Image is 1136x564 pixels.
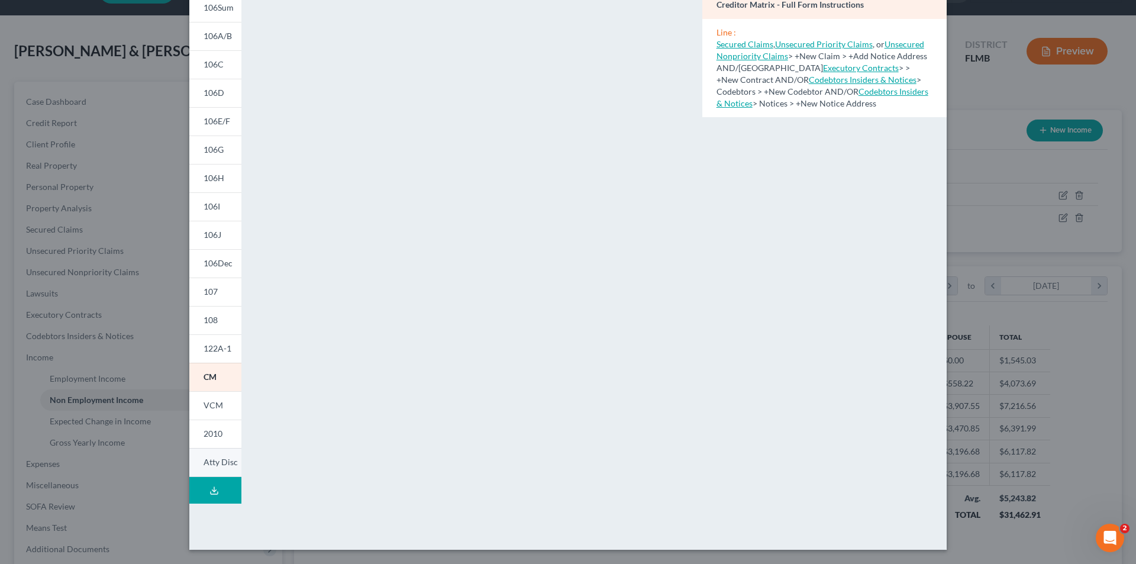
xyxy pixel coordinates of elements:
span: 106C [204,59,224,69]
span: > > +New Contract AND/OR [717,63,910,85]
span: VCM [204,400,223,410]
span: 106J [204,230,221,240]
a: 2010 [189,420,241,448]
a: VCM [189,391,241,420]
a: Unsecured Nonpriority Claims [717,39,924,61]
span: , [717,39,775,49]
a: Codebtors Insiders & Notices [717,86,928,108]
a: 108 [189,306,241,334]
span: 106D [204,88,224,98]
a: 106A/B [189,22,241,50]
a: 106E/F [189,107,241,136]
span: 106G [204,144,224,154]
span: > Notices > +New Notice Address [717,86,928,108]
a: CM [189,363,241,391]
span: 2010 [204,428,222,439]
span: 106H [204,173,224,183]
span: 106Sum [204,2,234,12]
span: , or [775,39,885,49]
span: 108 [204,315,218,325]
span: > Codebtors > +New Codebtor AND/OR [717,75,921,96]
span: Line : [717,27,736,37]
a: 107 [189,278,241,306]
a: Codebtors Insiders & Notices [809,75,916,85]
span: 106E/F [204,116,230,126]
span: Atty Disc [204,457,238,467]
a: 106J [189,221,241,249]
a: 106G [189,136,241,164]
span: CM [204,372,217,382]
span: > +New Claim > +Add Notice Address AND/[GEOGRAPHIC_DATA] [717,39,927,73]
a: Executory Contracts [823,63,899,73]
a: Secured Claims [717,39,773,49]
a: 106Dec [189,249,241,278]
a: 106C [189,50,241,79]
a: Unsecured Priority Claims [775,39,873,49]
span: 106I [204,201,220,211]
a: 106I [189,192,241,221]
span: 106Dec [204,258,233,268]
span: 106A/B [204,31,232,41]
a: 106D [189,79,241,107]
span: 107 [204,286,218,296]
a: 122A-1 [189,334,241,363]
span: 2 [1120,524,1129,533]
iframe: Intercom live chat [1096,524,1124,552]
a: Atty Disc [189,448,241,477]
a: 106H [189,164,241,192]
span: 122A-1 [204,343,231,353]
